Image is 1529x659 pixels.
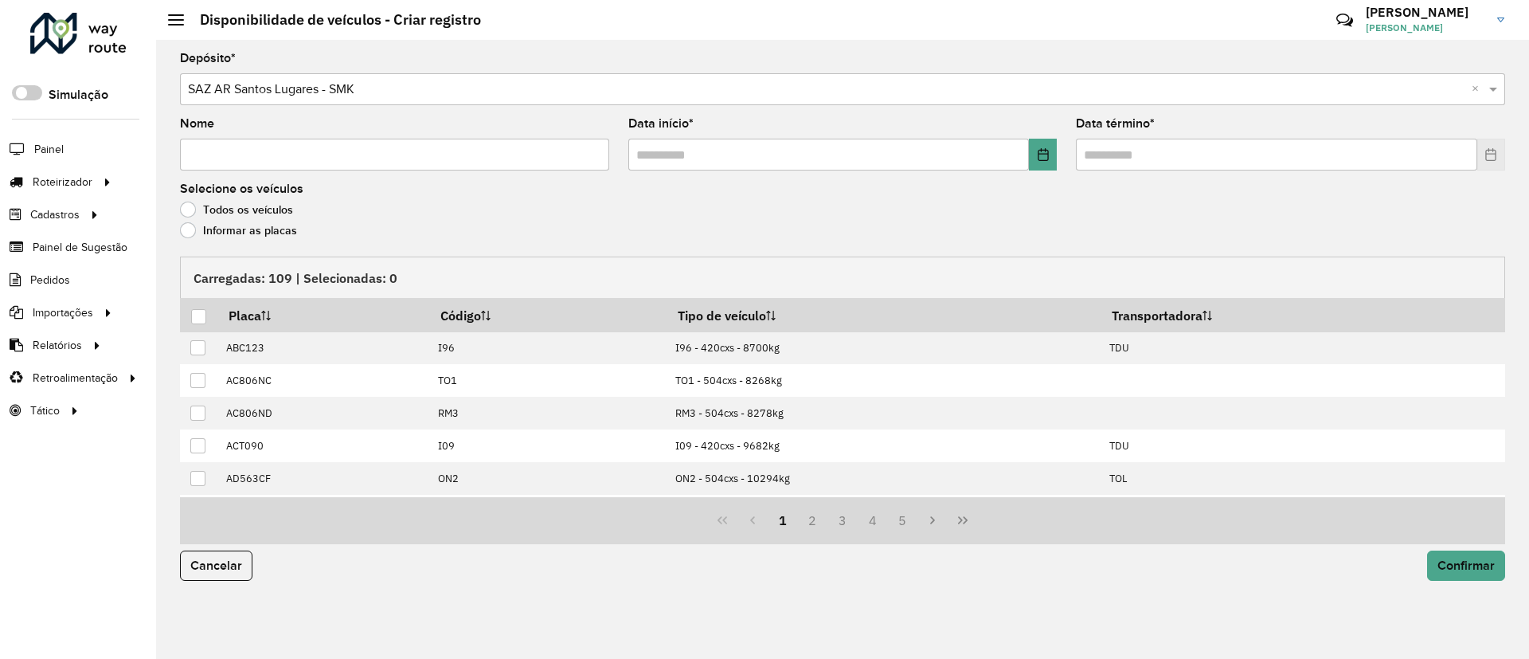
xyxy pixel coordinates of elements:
[33,337,82,354] span: Relatórios
[768,505,798,535] button: 1
[667,298,1101,331] th: Tipo de veículo
[1101,430,1505,462] td: TDU
[948,505,978,535] button: Last Page
[217,462,429,495] td: AD563CF
[190,559,242,572] span: Cancelar
[1101,332,1505,365] td: TDU
[217,298,429,331] th: Placa
[797,505,827,535] button: 2
[1437,559,1495,572] span: Confirmar
[429,397,667,430] td: RM3
[33,174,92,190] span: Roteirizador
[917,505,948,535] button: Next Page
[827,505,858,535] button: 3
[429,430,667,462] td: I09
[33,370,118,386] span: Retroalimentação
[180,257,1505,298] div: Carregadas: 109 | Selecionadas: 0
[33,239,127,256] span: Painel de Sugestão
[667,332,1101,365] td: I96 - 420cxs - 8700kg
[667,364,1101,397] td: TO1 - 504cxs - 8268kg
[429,495,667,528] td: RM6
[217,364,429,397] td: AC806NC
[34,141,64,158] span: Painel
[667,430,1101,462] td: I09 - 420cxs - 9682kg
[429,364,667,397] td: TO1
[180,551,252,581] button: Cancelar
[1076,114,1155,133] label: Data término
[1427,551,1505,581] button: Confirmar
[858,505,888,535] button: 4
[180,114,214,133] label: Nome
[30,206,80,223] span: Cadastros
[1472,80,1485,99] span: Clear all
[217,397,429,430] td: AC806ND
[1328,3,1362,37] a: Contato Rápido
[1366,21,1485,35] span: [PERSON_NAME]
[429,462,667,495] td: ON2
[49,85,108,104] label: Simulação
[180,179,303,198] label: Selecione os veículos
[667,462,1101,495] td: ON2 - 504cxs - 10294kg
[217,495,429,528] td: AD885EZ
[180,222,297,238] label: Informar as placas
[217,332,429,365] td: ABC123
[217,430,429,462] td: ACT090
[667,495,1101,528] td: RM6 - 504cxs - 8234kg
[1029,139,1057,171] button: Choose Date
[30,402,60,419] span: Tático
[667,397,1101,430] td: RM3 - 504cxs - 8278kg
[628,114,694,133] label: Data início
[1101,462,1505,495] td: TOL
[180,202,293,218] label: Todos os veículos
[33,304,93,321] span: Importações
[180,49,236,68] label: Depósito
[30,272,70,288] span: Pedidos
[888,505,918,535] button: 5
[429,332,667,365] td: I96
[1101,298,1505,331] th: Transportadora
[1366,5,1485,20] h3: [PERSON_NAME]
[429,298,667,331] th: Código
[184,11,481,29] h2: Disponibilidade de veículos - Criar registro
